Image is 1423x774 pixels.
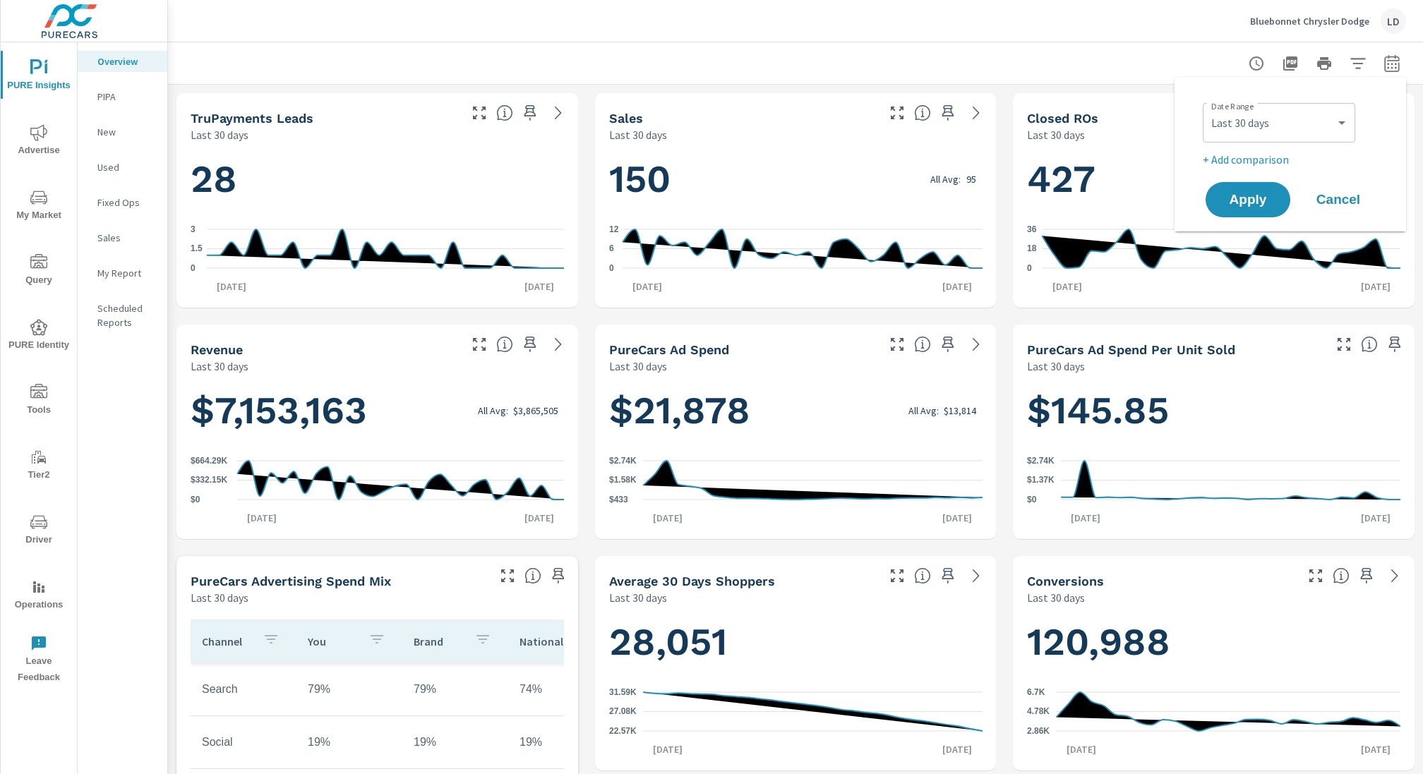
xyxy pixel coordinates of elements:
span: Save this to your personalized report [1383,333,1406,356]
p: Channel [202,634,251,648]
p: All Avg: [478,405,508,416]
text: 2.86K [1027,726,1050,736]
p: [DATE] [1351,511,1400,525]
p: Brand [414,634,463,648]
h5: PureCars Advertising Spend Mix [191,574,391,588]
span: Tier2 [5,449,73,483]
text: $2.74K [1027,456,1055,466]
span: Tools [5,384,73,418]
p: Used [97,160,156,174]
a: See more details in report [965,333,987,356]
p: [DATE] [1351,279,1400,294]
p: $3,865,505 [513,405,558,416]
span: Save this to your personalized report [1355,564,1378,587]
td: Social [191,725,296,760]
p: Overview [97,54,156,68]
h5: Average 30 Days Shoppers [609,574,775,588]
span: PURE Identity [5,319,73,353]
span: PURE Insights [5,59,73,94]
h5: Closed ROs [1027,111,1098,126]
text: $433 [609,495,628,504]
text: $2.74K [609,456,637,466]
text: $1.58K [609,476,637,485]
button: Make Fullscreen [886,102,908,124]
p: Scheduled Reports [97,301,156,329]
p: Sales [97,231,156,245]
p: [DATE] [237,511,287,525]
span: This table looks at how you compare to the amount of budget you spend per channel as opposed to y... [524,567,541,584]
span: Query [5,254,73,289]
span: Total sales revenue over the selected date range. [Source: This data is sourced from the dealer’s... [496,336,513,353]
p: PIPA [97,90,156,104]
button: "Export Report to PDF" [1276,49,1304,78]
p: Last 30 days [609,126,667,143]
p: Last 30 days [191,589,248,606]
p: Last 30 days [609,589,667,606]
a: See more details in report [547,333,570,356]
p: All Avg: [930,174,961,185]
span: Total cost of media for all PureCars channels for the selected dealership group over the selected... [914,336,931,353]
text: 27.08K [609,707,637,717]
p: Bluebonnet Chrysler Dodge [1250,15,1369,28]
p: [DATE] [207,279,256,294]
p: [DATE] [1043,279,1092,294]
span: Save this to your personalized report [937,333,959,356]
span: Cancel [1310,193,1367,206]
p: 95 [966,174,976,185]
h1: 120,988 [1027,618,1400,666]
p: [DATE] [1351,742,1400,756]
p: Last 30 days [191,358,248,375]
text: 0 [1027,263,1032,273]
td: 19% [402,725,508,760]
h5: truPayments Leads [191,111,313,126]
p: Last 30 days [191,126,248,143]
button: Make Fullscreen [1333,333,1355,356]
h1: 150 [609,155,983,203]
p: Last 30 days [1027,126,1085,143]
span: The number of truPayments leads. [496,104,513,121]
text: $0 [1027,495,1037,504]
h1: 28 [191,155,564,203]
div: My Report [78,262,167,284]
p: My Report [97,266,156,280]
p: [DATE] [1061,511,1110,525]
text: $0 [191,495,200,504]
text: 0 [191,263,196,273]
td: 79% [402,672,508,707]
text: 3 [191,224,196,234]
div: Used [78,157,167,178]
button: Make Fullscreen [496,564,519,587]
h1: $7,153,163 [191,387,564,435]
td: 79% [296,672,402,707]
div: Sales [78,227,167,248]
p: [DATE] [515,279,564,294]
button: Apply Filters [1344,49,1372,78]
span: My Market [5,189,73,224]
p: All Avg: [908,405,939,416]
h1: 427 [1027,155,1400,203]
p: [DATE] [1057,742,1106,756]
p: New [97,125,156,139]
p: Last 30 days [1027,589,1085,606]
td: Search [191,672,296,707]
p: [DATE] [643,742,692,756]
button: Make Fullscreen [886,564,908,587]
button: Make Fullscreen [468,333,491,356]
p: National [520,634,569,648]
p: Last 30 days [609,358,667,375]
td: 74% [508,672,614,707]
div: Scheduled Reports [78,298,167,333]
div: Overview [78,51,167,72]
h5: Sales [609,111,643,126]
p: [DATE] [932,279,982,294]
td: 19% [508,725,614,760]
h1: 28,051 [609,618,983,666]
text: 6.7K [1027,687,1045,697]
h5: Conversions [1027,574,1104,588]
div: nav menu [1,42,77,691]
button: Make Fullscreen [1304,564,1327,587]
span: Leave Feedback [5,635,73,686]
text: $332.15K [191,476,227,485]
text: 12 [609,224,619,234]
p: $13,814 [944,405,976,416]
